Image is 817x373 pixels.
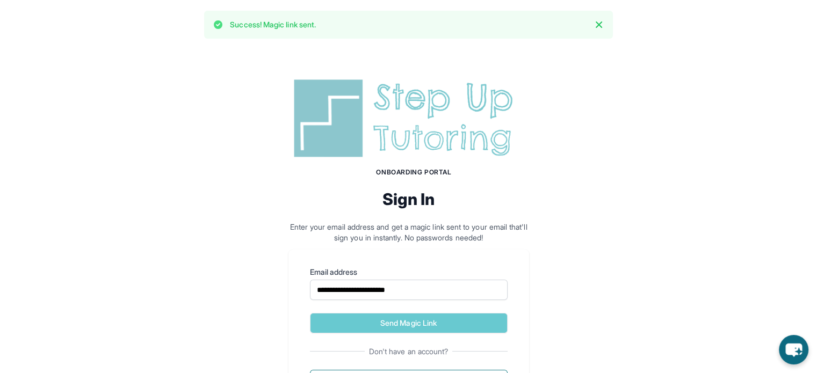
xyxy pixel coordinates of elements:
img: Step Up Tutoring horizontal logo [288,75,529,162]
span: Don't have an account? [365,346,453,357]
h1: Onboarding Portal [299,168,529,177]
button: chat-button [779,335,808,364]
p: Success! Magic link sent. [230,19,316,30]
label: Email address [310,267,508,277]
p: Enter your email address and get a magic link sent to your email that'll sign you in instantly. N... [288,222,529,243]
h2: Sign In [288,189,529,209]
button: Send Magic Link [310,313,508,333]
